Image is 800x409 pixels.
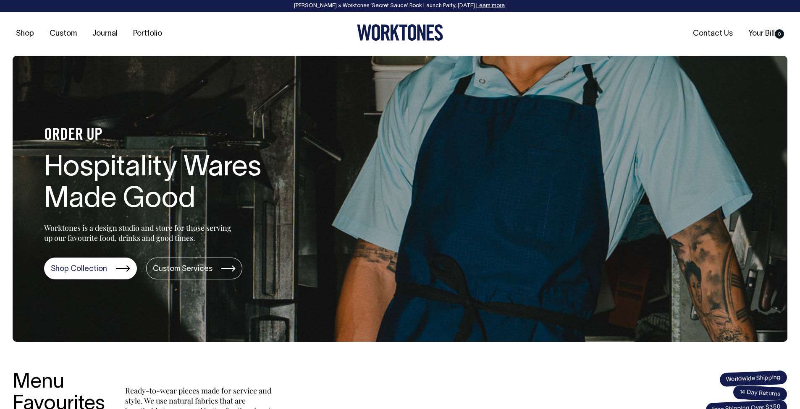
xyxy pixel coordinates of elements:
a: Journal [89,27,121,41]
span: 14 Day Returns [732,385,788,402]
a: Contact Us [690,27,736,41]
span: 0 [775,29,784,39]
a: Your Bill0 [745,27,787,41]
p: Worktones is a design studio and store for those serving up our favourite food, drinks and good t... [44,223,235,243]
a: Custom Services [146,258,242,279]
a: Shop Collection [44,258,137,279]
h1: Hospitality Wares Made Good [44,153,313,216]
a: Custom [46,27,80,41]
a: Portfolio [130,27,165,41]
a: Shop [13,27,37,41]
span: Worldwide Shipping [719,370,787,388]
h4: ORDER UP [44,127,313,144]
a: Learn more [476,3,505,8]
div: [PERSON_NAME] × Worktones ‘Secret Sauce’ Book Launch Party, [DATE]. . [8,3,792,9]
